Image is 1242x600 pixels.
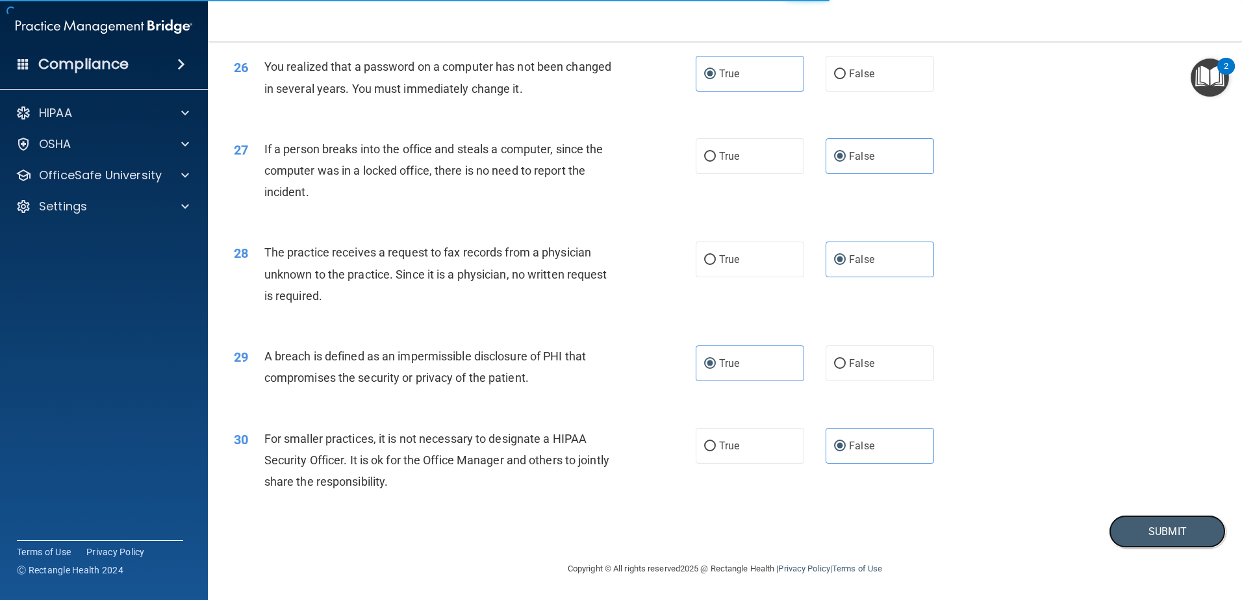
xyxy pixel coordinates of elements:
[834,442,846,451] input: False
[234,60,248,75] span: 26
[234,245,248,261] span: 28
[234,432,248,447] span: 30
[264,60,611,95] span: You realized that a password on a computer has not been changed in several years. You must immedi...
[38,55,129,73] h4: Compliance
[16,136,189,152] a: OSHA
[264,142,603,199] span: If a person breaks into the office and steals a computer, since the computer was in a locked offi...
[832,564,882,573] a: Terms of Use
[17,545,71,558] a: Terms of Use
[704,152,716,162] input: True
[704,359,716,369] input: True
[39,105,72,121] p: HIPAA
[849,68,874,80] span: False
[719,253,739,266] span: True
[849,150,874,162] span: False
[704,69,716,79] input: True
[834,152,846,162] input: False
[1177,510,1226,560] iframe: Drift Widget Chat Controller
[86,545,145,558] a: Privacy Policy
[39,168,162,183] p: OfficeSafe University
[834,255,846,265] input: False
[264,432,609,488] span: For smaller practices, it is not necessary to designate a HIPAA Security Officer. It is ok for th...
[849,440,874,452] span: False
[1224,66,1228,83] div: 2
[719,68,739,80] span: True
[849,357,874,369] span: False
[16,168,189,183] a: OfficeSafe University
[234,349,248,365] span: 29
[264,349,586,384] span: A breach is defined as an impermissible disclosure of PHI that compromises the security or privac...
[1109,515,1226,548] button: Submit
[719,150,739,162] span: True
[1191,58,1229,97] button: Open Resource Center, 2 new notifications
[719,357,739,369] span: True
[488,548,962,590] div: Copyright © All rights reserved 2025 @ Rectangle Health | |
[834,359,846,369] input: False
[264,245,607,302] span: The practice receives a request to fax records from a physician unknown to the practice. Since it...
[234,142,248,158] span: 27
[778,564,830,573] a: Privacy Policy
[17,564,123,577] span: Ⓒ Rectangle Health 2024
[16,14,192,40] img: PMB logo
[39,136,71,152] p: OSHA
[834,69,846,79] input: False
[16,199,189,214] a: Settings
[849,253,874,266] span: False
[704,255,716,265] input: True
[704,442,716,451] input: True
[39,199,87,214] p: Settings
[719,440,739,452] span: True
[16,105,189,121] a: HIPAA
